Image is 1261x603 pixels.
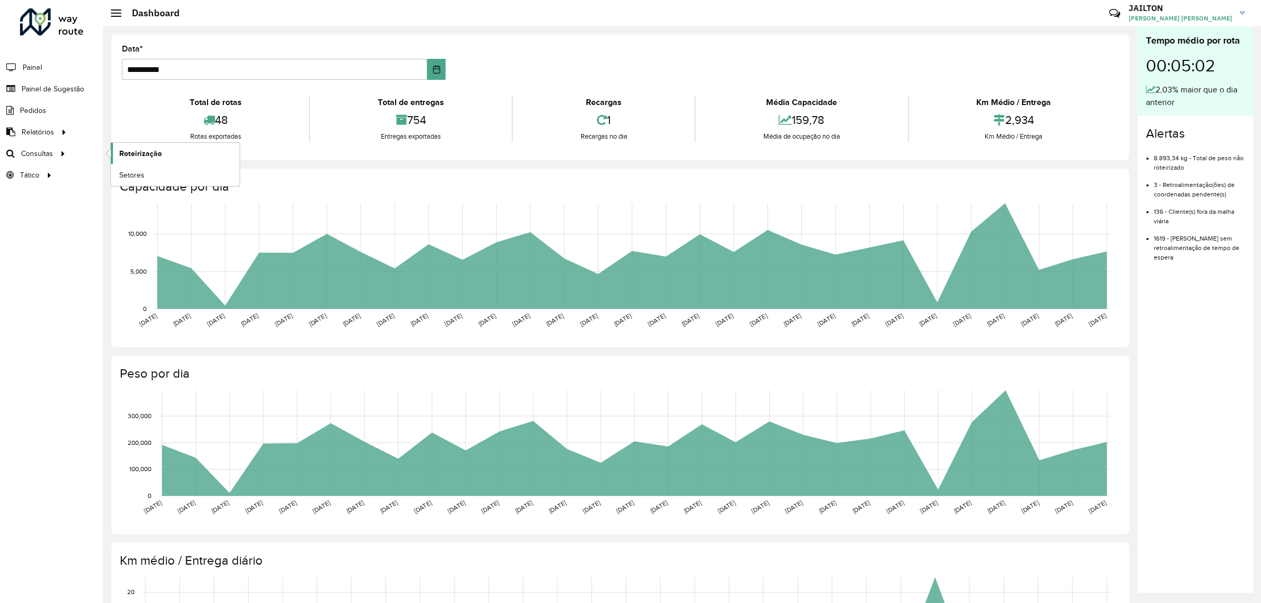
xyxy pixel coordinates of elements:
[514,499,534,514] text: [DATE]
[547,499,567,514] text: [DATE]
[647,312,667,327] text: [DATE]
[748,312,768,327] text: [DATE]
[125,131,306,142] div: Rotas exportadas
[784,499,804,514] text: [DATE]
[130,268,147,275] text: 5,000
[122,43,143,55] label: Data
[409,312,429,327] text: [DATE]
[515,109,692,131] div: 1
[818,499,838,514] text: [DATE]
[680,312,700,327] text: [DATE]
[22,84,84,95] span: Painel de Sugestão
[649,499,669,514] text: [DATE]
[884,312,904,327] text: [DATE]
[1053,312,1073,327] text: [DATE]
[119,148,162,159] span: Roteirização
[1154,226,1245,262] li: 1619 - [PERSON_NAME] sem retroalimentação de tempo de espera
[172,312,192,327] text: [DATE]
[443,312,463,327] text: [DATE]
[477,312,497,327] text: [DATE]
[1154,145,1245,172] li: 8.893,34 kg - Total de peso não roteirizado
[953,499,973,514] text: [DATE]
[210,499,230,514] text: [DATE]
[683,499,702,514] text: [DATE]
[782,312,802,327] text: [DATE]
[128,439,151,446] text: 200,000
[21,148,53,159] span: Consultas
[313,96,509,109] div: Total de entregas
[111,164,240,185] a: Setores
[20,170,39,181] span: Tático
[128,231,147,237] text: 10,000
[1129,3,1232,13] h3: JAILTON
[125,96,306,109] div: Total de rotas
[511,312,531,327] text: [DATE]
[376,312,396,327] text: [DATE]
[1146,48,1245,84] div: 00:05:02
[579,312,599,327] text: [DATE]
[143,305,147,312] text: 0
[125,109,306,131] div: 48
[111,143,240,164] a: Roteirização
[313,131,509,142] div: Entregas exportadas
[312,499,332,514] text: [DATE]
[313,109,509,131] div: 754
[1103,2,1126,25] a: Contato Rápido
[515,131,692,142] div: Recargas no dia
[986,499,1006,514] text: [DATE]
[342,312,361,327] text: [DATE]
[952,312,972,327] text: [DATE]
[698,131,905,142] div: Média de ocupação no dia
[121,7,180,19] h2: Dashboard
[1088,499,1108,514] text: [DATE]
[545,312,565,327] text: [DATE]
[919,499,939,514] text: [DATE]
[885,499,905,514] text: [DATE]
[307,312,327,327] text: [DATE]
[413,499,433,514] text: [DATE]
[1020,312,1040,327] text: [DATE]
[120,179,1119,194] h4: Capacidade por dia
[912,109,1116,131] div: 2,934
[480,499,500,514] text: [DATE]
[447,499,467,514] text: [DATE]
[850,312,870,327] text: [DATE]
[715,312,735,327] text: [DATE]
[148,492,151,499] text: 0
[278,499,298,514] text: [DATE]
[816,312,836,327] text: [DATE]
[851,499,871,514] text: [DATE]
[206,312,226,327] text: [DATE]
[613,312,633,327] text: [DATE]
[912,131,1116,142] div: Km Médio / Entrega
[128,412,151,419] text: 300,000
[244,499,264,514] text: [DATE]
[127,589,135,596] text: 20
[1146,84,1245,109] div: 2,03% maior que o dia anterior
[582,499,602,514] text: [DATE]
[912,96,1116,109] div: Km Médio / Entrega
[240,312,260,327] text: [DATE]
[515,96,692,109] div: Recargas
[750,499,770,514] text: [DATE]
[143,499,163,514] text: [DATE]
[427,59,446,80] button: Choose Date
[1146,126,1245,141] h4: Alertas
[119,170,144,181] span: Setores
[1020,499,1040,514] text: [DATE]
[918,312,938,327] text: [DATE]
[345,499,365,514] text: [DATE]
[129,466,151,473] text: 100,000
[1146,34,1245,48] div: Tempo médio por rota
[1154,199,1245,226] li: 136 - Cliente(s) fora da malha viária
[23,62,42,73] span: Painel
[22,127,54,138] span: Relatórios
[20,105,46,116] span: Pedidos
[986,312,1006,327] text: [DATE]
[1088,312,1108,327] text: [DATE]
[615,499,635,514] text: [DATE]
[274,312,294,327] text: [DATE]
[120,553,1119,568] h4: Km médio / Entrega diário
[698,96,905,109] div: Média Capacidade
[1054,499,1074,514] text: [DATE]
